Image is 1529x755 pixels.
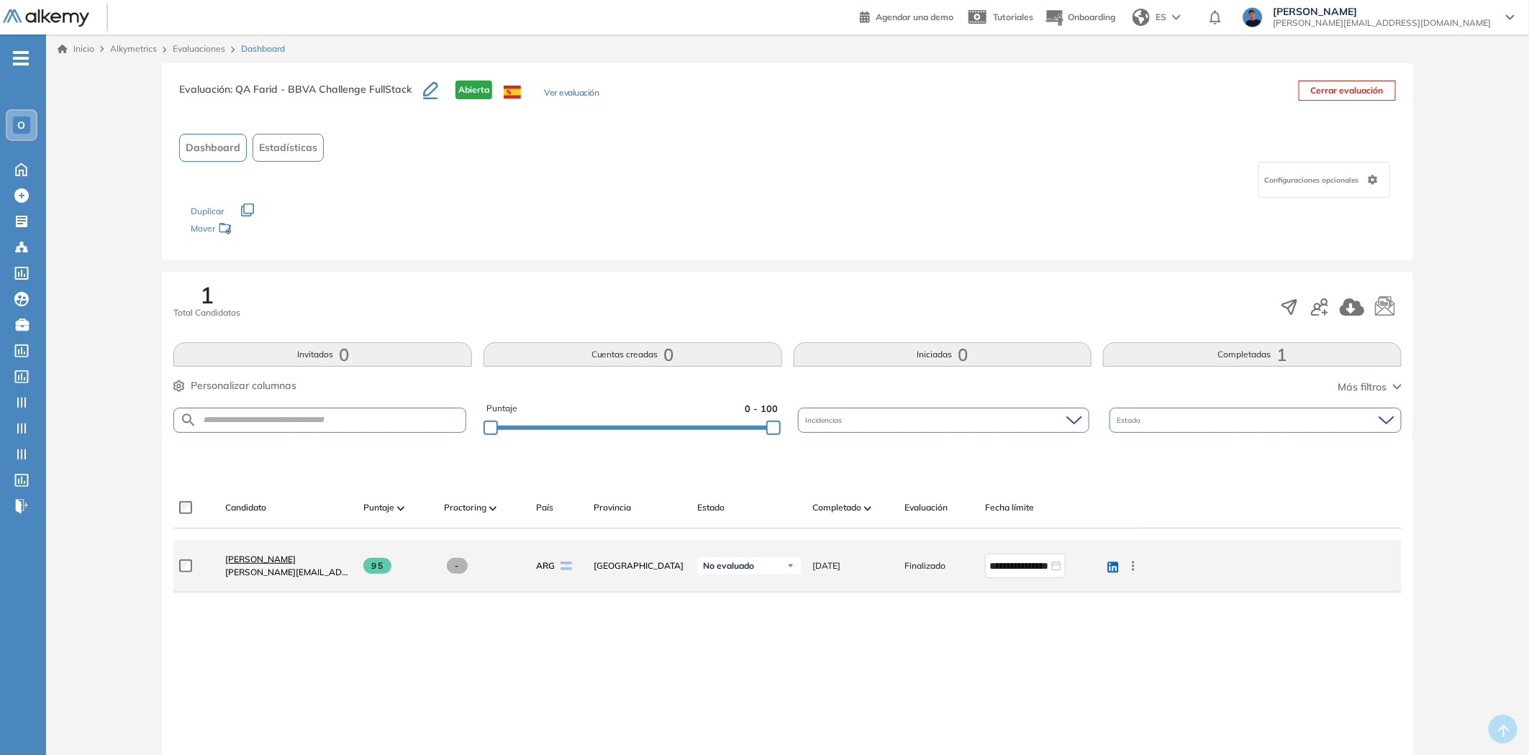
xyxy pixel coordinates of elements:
[191,378,296,393] span: Personalizar columnas
[225,553,352,566] a: [PERSON_NAME]
[110,43,157,54] span: Alkymetrics
[173,306,240,319] span: Total Candidatos
[173,378,296,393] button: Personalizar columnas
[876,12,953,22] span: Agendar una demo
[173,43,225,54] a: Evaluaciones
[186,140,240,155] span: Dashboard
[904,559,945,572] span: Finalizado
[1271,590,1529,755] div: Widget de chat
[58,42,94,55] a: Inicio
[397,506,404,511] img: [missing "en.ARROW_ALT" translation]
[1265,175,1362,186] span: Configuraciones opcionales
[484,342,782,367] button: Cuentas creadas0
[18,119,26,131] span: O
[536,559,555,572] span: ARG
[594,501,631,514] span: Provincia
[225,566,352,579] span: [PERSON_NAME][EMAIL_ADDRESS][DOMAIN_NAME]
[703,560,754,572] span: No evaluado
[561,562,572,570] img: ARG
[812,559,840,572] span: [DATE]
[363,558,391,574] span: 95
[230,83,412,96] span: : QA Farid - BBVA Challenge FullStack
[489,506,496,511] img: [missing "en.ARROW_ALT" translation]
[363,501,394,514] span: Puntaje
[1156,11,1166,24] span: ES
[225,554,296,564] span: [PERSON_NAME]
[697,501,725,514] span: Estado
[794,342,1092,367] button: Iniciadas0
[504,86,521,99] img: ESP
[985,501,1034,514] span: Fecha límite
[1258,162,1390,198] div: Configuraciones opcionales
[993,12,1033,22] span: Tutoriales
[200,283,214,306] span: 1
[1299,81,1396,101] button: Cerrar evaluación
[180,411,197,429] img: SEARCH_ALT
[447,558,468,574] span: -
[1103,342,1402,367] button: Completadas1
[798,408,1089,433] div: Incidencias
[1338,380,1402,395] button: Más filtros
[455,81,492,99] span: Abierta
[1133,9,1150,26] img: world
[1068,12,1115,22] span: Onboarding
[1273,6,1492,17] span: [PERSON_NAME]
[1172,14,1181,20] img: arrow
[13,57,29,60] i: -
[191,206,224,216] span: Duplicar
[594,559,686,572] span: [GEOGRAPHIC_DATA]
[536,501,553,514] span: País
[860,7,953,24] a: Agendar una demo
[1117,415,1143,426] span: Estado
[745,402,778,416] span: 0 - 100
[173,342,472,367] button: Invitados0
[812,501,861,514] span: Completado
[786,562,795,570] img: Ícono de flecha
[3,9,89,27] img: Logo
[486,402,517,416] span: Puntaje
[225,501,266,514] span: Candidato
[259,140,317,155] span: Estadísticas
[544,86,599,101] button: Ver evaluación
[444,501,486,514] span: Proctoring
[179,81,423,111] h3: Evaluación
[179,134,247,162] button: Dashboard
[1045,2,1115,33] button: Onboarding
[1110,408,1401,433] div: Estado
[904,501,948,514] span: Evaluación
[1338,380,1387,395] span: Más filtros
[253,134,324,162] button: Estadísticas
[191,216,335,243] div: Mover
[241,42,285,55] span: Dashboard
[864,506,871,511] img: [missing "en.ARROW_ALT" translation]
[1273,17,1492,29] span: [PERSON_NAME][EMAIL_ADDRESS][DOMAIN_NAME]
[1271,590,1529,755] iframe: Chat Widget
[805,415,845,426] span: Incidencias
